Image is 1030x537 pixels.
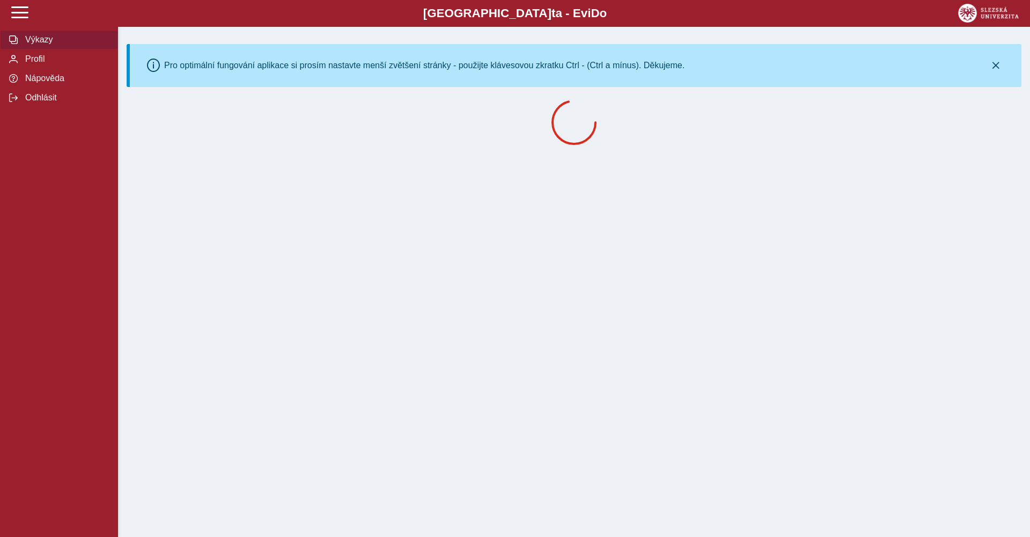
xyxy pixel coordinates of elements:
span: o [600,6,607,20]
span: Profil [22,54,109,64]
img: logo_web_su.png [958,4,1019,23]
span: t [551,6,555,20]
div: Pro optimální fungování aplikace si prosím nastavte menší zvětšení stránky - použijte klávesovou ... [164,61,685,70]
span: Nápověda [22,74,109,83]
span: Výkazy [22,35,109,45]
b: [GEOGRAPHIC_DATA] a - Evi [32,6,998,20]
span: Odhlásit [22,93,109,103]
span: D [591,6,599,20]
